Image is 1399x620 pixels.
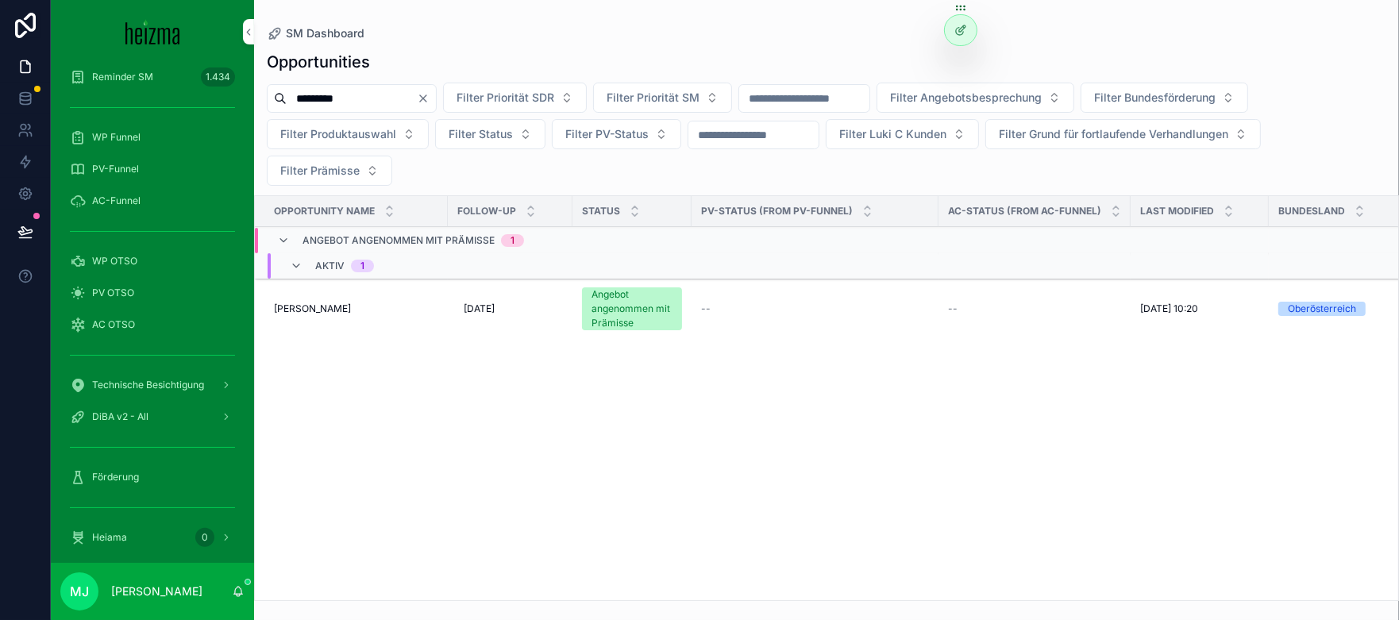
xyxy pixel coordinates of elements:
[701,302,711,315] span: --
[552,119,681,149] button: Select Button
[60,279,245,307] a: PV OTSO
[435,119,545,149] button: Select Button
[70,582,89,601] span: MJ
[582,287,682,330] a: Angebot angenommen mit Prämisse
[274,302,438,315] a: [PERSON_NAME]
[1278,205,1345,218] span: Bundesland
[92,531,127,544] span: Heiama
[457,296,563,322] a: [DATE]
[985,119,1261,149] button: Select Button
[565,126,649,142] span: Filter PV-Status
[60,371,245,399] a: Technische Besichtigung
[593,83,732,113] button: Select Button
[92,318,135,331] span: AC OTSO
[280,163,360,179] span: Filter Prämisse
[948,302,1121,315] a: --
[877,83,1074,113] button: Select Button
[303,235,495,248] span: Angebot angenommen mit Prämisse
[286,25,364,41] span: SM Dashboard
[60,310,245,339] a: AC OTSO
[111,583,202,599] p: [PERSON_NAME]
[60,63,245,91] a: Reminder SM1.434
[607,90,699,106] span: Filter Priorität SM
[60,402,245,431] a: DiBA v2 - All
[60,187,245,215] a: AC-Funnel
[449,126,513,142] span: Filter Status
[839,126,946,142] span: Filter Luki C Kunden
[195,528,214,547] div: 0
[60,155,245,183] a: PV-Funnel
[443,83,587,113] button: Select Button
[1081,83,1248,113] button: Select Button
[1288,302,1356,316] div: Oberösterreich
[92,471,139,483] span: Förderung
[125,19,180,44] img: App logo
[267,119,429,149] button: Select Button
[1140,302,1198,315] span: [DATE] 10:20
[948,205,1101,218] span: AC-Status (from AC-Funnel)
[92,71,153,83] span: Reminder SM
[60,463,245,491] a: Förderung
[1094,90,1216,106] span: Filter Bundesförderung
[592,287,673,330] div: Angebot angenommen mit Prämisse
[511,235,515,248] div: 1
[92,255,137,268] span: WP OTSO
[92,131,141,144] span: WP Funnel
[826,119,979,149] button: Select Button
[890,90,1042,106] span: Filter Angebotsbesprechung
[201,67,235,87] div: 1.434
[464,302,495,315] span: [DATE]
[92,194,141,207] span: AC-Funnel
[457,90,554,106] span: Filter Priorität SDR
[92,163,139,175] span: PV-Funnel
[280,126,396,142] span: Filter Produktauswahl
[92,410,148,423] span: DiBA v2 - All
[701,205,853,218] span: PV-Status (from PV-Funnel)
[267,156,392,186] button: Select Button
[360,260,364,273] div: 1
[315,260,345,273] span: Aktiv
[274,205,375,218] span: Opportunity Name
[457,205,516,218] span: Follow-up
[267,25,364,41] a: SM Dashboard
[60,123,245,152] a: WP Funnel
[92,287,134,299] span: PV OTSO
[267,51,370,73] h1: Opportunities
[51,64,254,563] div: scrollable content
[948,302,958,315] span: --
[582,205,620,218] span: Status
[1140,302,1259,315] a: [DATE] 10:20
[60,247,245,275] a: WP OTSO
[92,379,204,391] span: Technische Besichtigung
[701,302,929,315] a: --
[274,302,351,315] span: [PERSON_NAME]
[999,126,1228,142] span: Filter Grund für fortlaufende Verhandlungen
[1140,205,1214,218] span: Last Modified
[417,92,436,105] button: Clear
[60,523,245,552] a: Heiama0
